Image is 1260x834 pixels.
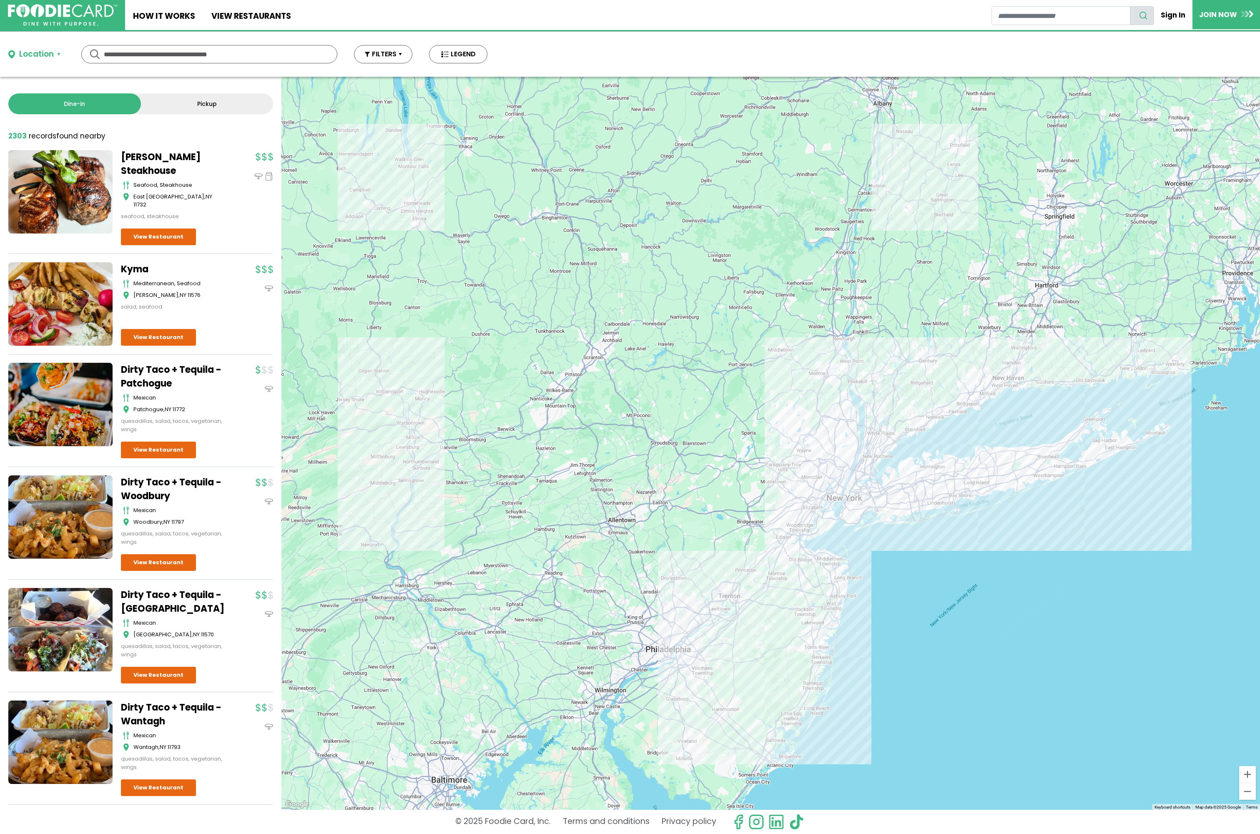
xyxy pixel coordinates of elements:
img: map_icon.svg [123,631,129,639]
a: Open this area in Google Maps (opens a new window) [284,799,311,810]
img: dinein_icon.svg [265,284,273,293]
span: NY [180,291,186,299]
span: [PERSON_NAME] [133,291,178,299]
img: cutlery_icon.svg [123,506,129,515]
p: © 2025 Foodie Card, Inc. [455,814,551,830]
div: , [133,193,225,209]
svg: check us out on facebook [730,814,746,830]
span: NY [193,631,200,638]
input: restaurant search [991,6,1130,25]
div: seafood, steakhouse [133,181,225,189]
img: dinein_icon.svg [265,723,273,731]
span: 11570 [201,631,214,638]
span: records [29,131,56,141]
span: NY [160,743,166,751]
span: [GEOGRAPHIC_DATA] [133,631,192,638]
span: NY [206,193,212,201]
button: LEGEND [429,45,487,63]
div: , [133,518,225,526]
a: View Restaurant [121,554,196,571]
div: mexican [133,619,225,627]
div: quesadillas, salad, tacos, vegetarian, wings [121,755,225,771]
button: FILTERS [354,45,412,63]
img: cutlery_icon.svg [123,394,129,402]
div: seafood, steakhouse [121,212,225,221]
a: Kyma [121,262,225,276]
img: Google [284,799,311,810]
a: View Restaurant [121,779,196,796]
a: Pickup [141,93,274,114]
img: linkedin.svg [768,814,784,830]
div: , [133,291,225,299]
img: tiktok.svg [788,814,804,830]
a: Dine-in [8,93,141,114]
div: mexican [133,394,225,402]
img: cutlery_icon.svg [123,731,129,740]
img: cutlery_icon.svg [123,181,129,189]
span: 11797 [171,518,184,526]
a: Dirty Taco + Tequila - Patchogue [121,363,225,390]
div: quesadillas, salad, tacos, vegetarian, wings [121,417,225,433]
img: dinein_icon.svg [265,610,273,618]
img: cutlery_icon.svg [123,619,129,627]
img: map_icon.svg [123,291,129,299]
span: 11772 [173,405,185,413]
div: , [133,405,225,414]
div: mediterranean, seafood [133,279,225,288]
img: FoodieCard; Eat, Drink, Save, Donate [8,4,117,26]
a: Terms [1246,805,1257,809]
img: map_icon.svg [123,193,129,201]
button: Zoom out [1239,783,1256,800]
img: map_icon.svg [123,405,129,414]
img: dinein_icon.svg [265,385,273,393]
a: View Restaurant [121,667,196,683]
div: found nearby [8,131,105,142]
span: NY [165,405,171,413]
button: Keyboard shortcuts [1155,804,1190,810]
div: salad, seafood [121,303,225,311]
a: View Restaurant [121,229,196,245]
a: Dirty Taco + Tequila - Wantagh [121,701,225,728]
button: search [1130,6,1154,25]
img: dinein_icon.svg [265,497,273,506]
img: cutlery_icon.svg [123,279,129,288]
a: View Restaurant [121,329,196,346]
span: Map data ©2025 Google [1195,805,1241,809]
a: Dirty Taco + Tequila - [GEOGRAPHIC_DATA] [121,588,225,615]
span: 11576 [188,291,201,299]
span: Woodbury [133,518,162,526]
div: quesadillas, salad, tacos, vegetarian, wings [121,642,225,658]
a: [PERSON_NAME] Steakhouse [121,150,225,178]
div: quesadillas, salad, tacos, vegetarian, wings [121,530,225,546]
div: mexican [133,731,225,740]
img: dinein_icon.svg [254,172,263,181]
div: Location [19,48,54,60]
a: Dirty Taco + Tequila - Woodbury [121,475,225,503]
div: , [133,631,225,639]
span: Wantagh [133,743,158,751]
button: Zoom in [1239,766,1256,783]
button: Location [8,48,60,60]
img: map_icon.svg [123,743,129,751]
a: Sign In [1154,6,1192,24]
span: 11793 [168,743,181,751]
span: 11732 [133,201,146,208]
div: , [133,743,225,751]
img: map_icon.svg [123,518,129,526]
a: View Restaurant [121,442,196,458]
strong: 2303 [8,131,27,141]
span: Patchogue [133,405,163,413]
span: East [GEOGRAPHIC_DATA] [133,193,204,201]
img: pickup_icon.svg [265,172,273,181]
a: Privacy policy [662,814,716,830]
span: NY [163,518,170,526]
a: Terms and conditions [563,814,650,830]
div: mexican [133,506,225,515]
